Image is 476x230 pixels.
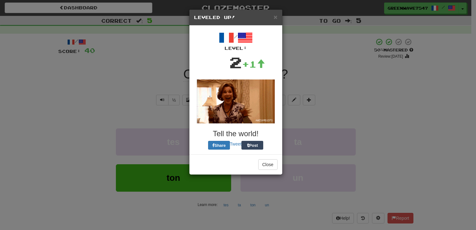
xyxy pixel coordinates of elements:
button: Close [274,14,277,20]
div: Level: [194,45,278,51]
img: lucille-bluth-8f3fd88a9e1d39ebd4dcae2a3c7398930b7aef404e756e0a294bf35c6fedb1b1.gif [197,79,275,123]
button: Share [208,141,230,150]
a: Tweet [230,141,241,146]
div: / [194,30,278,51]
button: Close [258,159,278,170]
div: 2 [229,51,242,73]
button: Post [241,141,263,150]
div: +1 [242,58,265,70]
h3: Tell the world! [194,130,278,138]
h5: Leveled Up! [194,14,278,21]
span: × [274,13,277,21]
